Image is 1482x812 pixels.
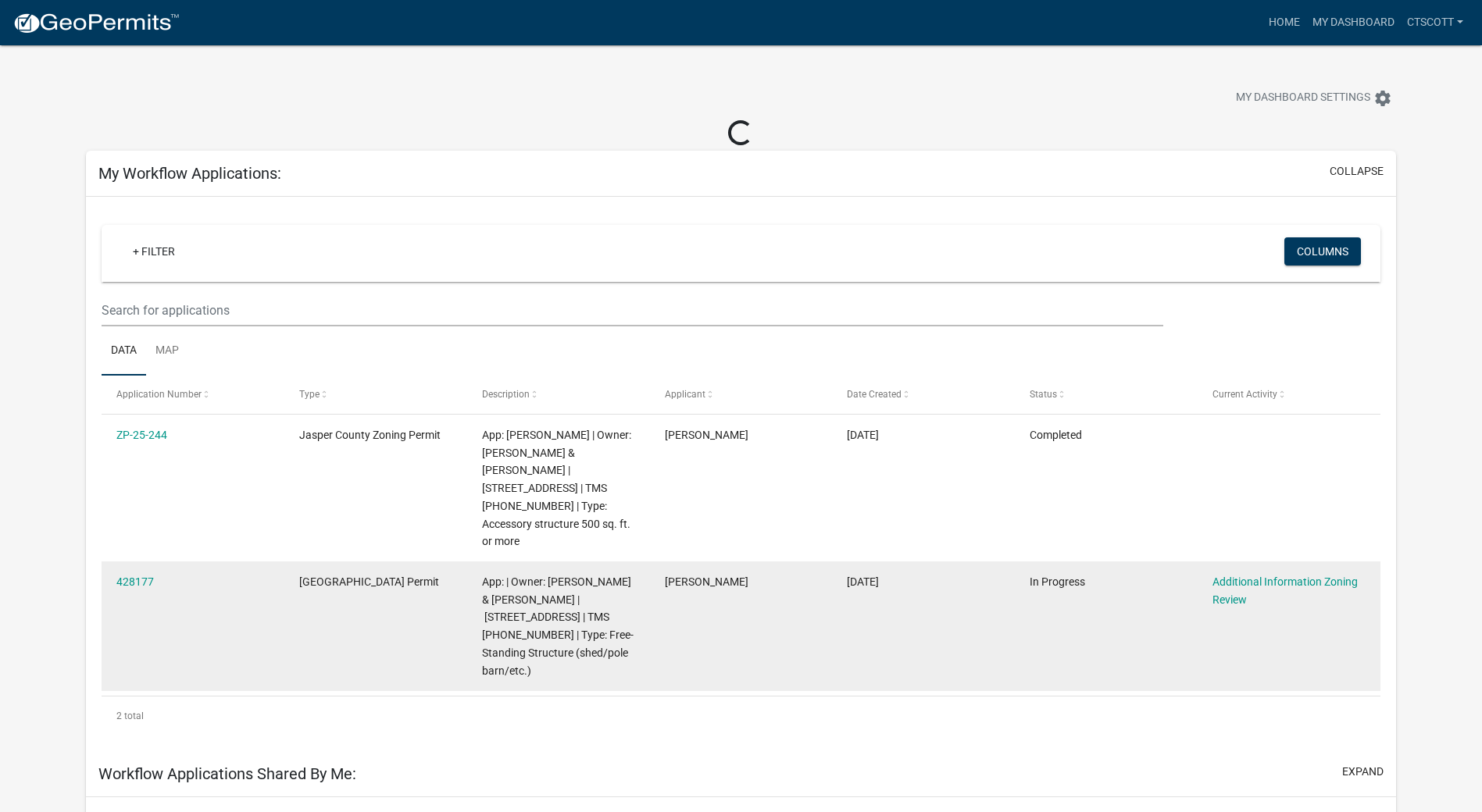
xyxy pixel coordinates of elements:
span: Applicant [665,389,705,400]
span: Jasper County Zoning Permit [299,429,441,441]
span: Description [482,389,530,400]
a: Additional Information Zoning Review [1212,575,1358,606]
datatable-header-cell: Date Created [832,376,1015,413]
h5: My Workflow Applications: [98,164,281,183]
a: Map [146,326,188,376]
a: CTScott [1401,8,1470,37]
span: App: | Owner: SCOTT CHAD T & MICHELLE | 149 SHADY OAKS CIR | TMS 039-00-06-220 | Type: Free-Stand... [482,575,634,677]
datatable-header-cell: Description [467,376,650,413]
span: Completed [1030,429,1082,441]
span: Jasper County Building Permit [299,575,439,588]
span: Application Number [116,389,202,400]
a: ZP-25-244 [116,429,167,441]
span: Date Created [847,389,902,400]
a: Home [1262,8,1306,37]
i: settings [1373,89,1392,108]
span: In Progress [1030,575,1085,588]
datatable-header-cell: Status [1015,376,1198,413]
h5: Workflow Applications Shared By Me: [98,764,356,783]
span: Chad Scott [665,429,748,441]
div: collapse [86,197,1396,750]
datatable-header-cell: Type [284,376,467,413]
a: Data [102,326,146,376]
a: 428177 [116,575,154,588]
button: collapse [1330,163,1384,180]
div: 2 total [102,696,1380,735]
a: My Dashboard [1306,8,1401,37]
span: Chad Scott [665,575,748,588]
datatable-header-cell: Current Activity [1198,376,1380,413]
span: 05/29/2025 [847,575,879,588]
button: Columns [1284,237,1361,265]
a: + Filter [120,237,187,265]
span: Type [299,389,320,400]
span: Status [1030,389,1057,400]
span: 05/29/2025 [847,429,879,441]
button: My Dashboard Settingssettings [1223,83,1405,113]
button: expand [1342,764,1384,780]
span: My Dashboard Settings [1236,89,1370,108]
span: Current Activity [1212,389,1277,400]
span: App: Chad Scott | Owner: SCOTT CHAD T & MICHELLE | 149 SHADY OAKS CIR | TMS 039-00-06-220 | Type:... [482,429,631,548]
datatable-header-cell: Applicant [649,376,832,413]
input: Search for applications [102,294,1163,326]
datatable-header-cell: Application Number [102,376,284,413]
